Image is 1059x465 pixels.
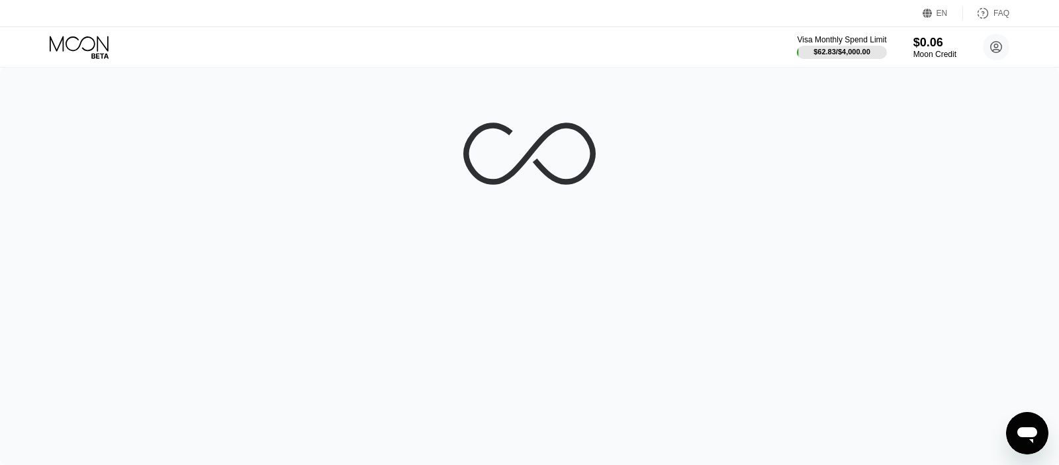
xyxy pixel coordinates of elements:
[923,7,963,20] div: EN
[913,36,956,59] div: $0.06Moon Credit
[993,9,1009,18] div: FAQ
[963,7,1009,20] div: FAQ
[813,48,870,56] div: $62.83 / $4,000.00
[797,35,886,44] div: Visa Monthly Spend Limit
[797,35,886,59] div: Visa Monthly Spend Limit$62.83/$4,000.00
[913,50,956,59] div: Moon Credit
[1006,412,1048,454] iframe: Button to launch messaging window
[913,36,956,50] div: $0.06
[937,9,948,18] div: EN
